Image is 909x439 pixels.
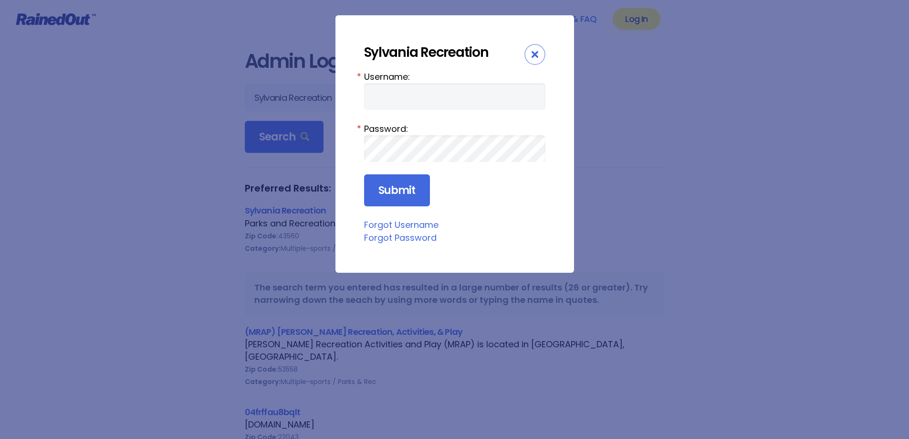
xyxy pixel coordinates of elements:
a: Forgot Username [364,219,439,231]
div: Sylvania Recreation [364,44,524,61]
a: Forgot Password [364,232,437,244]
div: Close [524,44,545,65]
label: Password: [364,122,545,135]
label: Username: [364,70,545,83]
input: Submit [364,174,430,207]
